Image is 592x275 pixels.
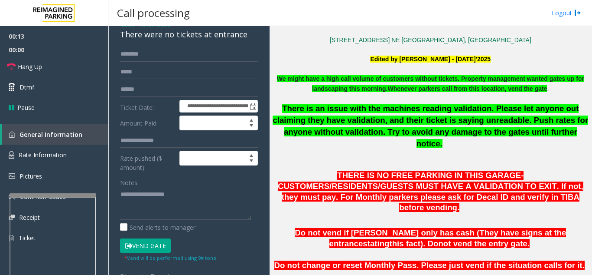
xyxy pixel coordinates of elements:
span: THERE IS NO FREE PARKING IN THIS GARAGE- CUSTOMERS/RESIDENTS/GUESTS MUST HAVE A VALIDATION TO EXI... [278,171,583,212]
div: There were no tickets at entrance [120,29,258,40]
span: stating [363,239,389,248]
img: 'icon' [9,173,15,179]
span: Pause [17,103,35,112]
a: Logout [552,8,581,17]
span: Do not vend if [PERSON_NAME] only has cash (They have signs at the entrance [295,228,566,248]
span: There is an issue with the machines reading validation. Please let anyone out claiming they have ... [273,104,588,148]
span: General Information [20,130,82,139]
span: . [387,85,549,92]
img: logout [574,8,581,17]
label: Ticket Date: [118,100,177,113]
b: Whenever parkers call from this location, vend the gate [387,85,547,92]
span: Increase value [245,116,257,123]
span: not vend the entry gate. [438,239,529,248]
label: Amount Paid: [118,116,177,130]
span: Dtmf [20,83,34,92]
img: 'icon' [9,151,14,159]
small: Vend will be performed using 9# tone [124,255,216,261]
label: Send alerts to manager [120,223,195,232]
a: [STREET_ADDRESS] NE [GEOGRAPHIC_DATA], [GEOGRAPHIC_DATA] [330,36,531,43]
img: 'icon' [9,215,15,220]
span: Hang Up [18,62,42,71]
b: Edited by [PERSON_NAME] - [DATE]'2025 [370,56,491,63]
span: Decrease value [245,123,257,130]
img: 'icon' [9,234,14,242]
span: Rate Information [19,151,67,159]
span: Pictures [20,172,42,180]
span: Decrease value [245,158,257,165]
button: Vend Gate [120,239,171,253]
label: Notes: [120,175,139,187]
img: 'icon' [9,193,16,200]
span: Common Issues [20,192,66,201]
h3: Call processing [113,2,194,23]
span: We might have a high call volume of customers without tickets. Property management wanted gates u... [277,75,584,92]
span: Do not change or reset Monthly Pass. Please just vend if the situation calls for it. [274,261,585,270]
a: General Information [2,124,108,145]
span: - [135,20,170,28]
span: this fact). Do [389,239,438,248]
label: Rate pushed ($ amount): [118,151,177,172]
span: Increase value [245,151,257,158]
span: Toggle popup [248,100,257,113]
img: 'icon' [9,131,15,138]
